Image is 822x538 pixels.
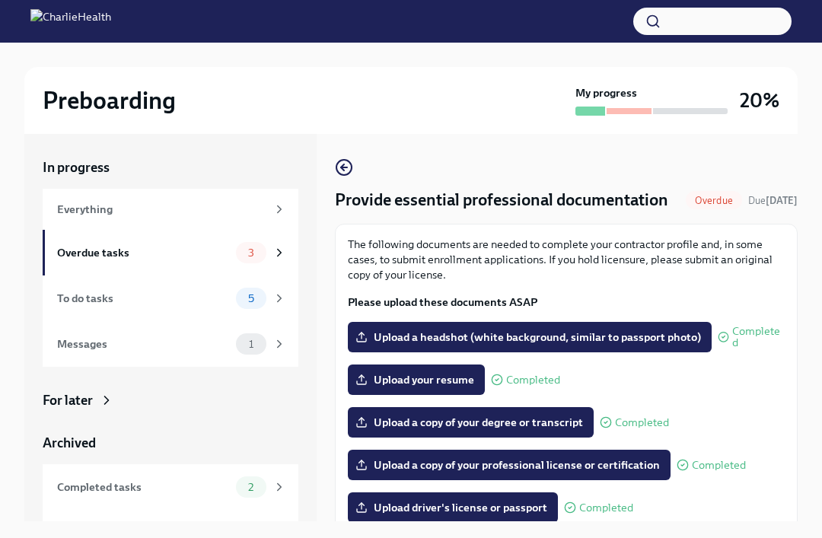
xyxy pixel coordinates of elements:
[358,329,701,345] span: Upload a headshot (white background, similar to passport photo)
[43,391,93,409] div: For later
[43,158,298,177] a: In progress
[692,460,746,471] span: Completed
[348,365,485,395] label: Upload your resume
[43,464,298,510] a: Completed tasks2
[348,237,785,282] p: The following documents are needed to complete your contractor profile and, in some cases, to sub...
[43,434,298,452] a: Archived
[335,189,668,212] h4: Provide essential professional documentation
[348,492,558,523] label: Upload driver's license or passport
[240,339,263,350] span: 1
[348,407,594,438] label: Upload a copy of your degree or transcript
[358,457,660,473] span: Upload a copy of your professional license or certification
[57,244,230,261] div: Overdue tasks
[239,247,263,259] span: 3
[766,195,798,206] strong: [DATE]
[506,374,560,386] span: Completed
[579,502,633,514] span: Completed
[239,293,263,304] span: 5
[57,201,266,218] div: Everything
[732,326,785,349] span: Completed
[358,372,474,387] span: Upload your resume
[43,85,176,116] h2: Preboarding
[57,290,230,307] div: To do tasks
[43,189,298,230] a: Everything
[358,415,583,430] span: Upload a copy of your degree or transcript
[43,321,298,367] a: Messages1
[740,87,779,114] h3: 20%
[43,230,298,275] a: Overdue tasks3
[358,500,547,515] span: Upload driver's license or passport
[43,391,298,409] a: For later
[43,275,298,321] a: To do tasks5
[748,193,798,208] span: September 3rd, 2025 08:00
[348,450,671,480] label: Upload a copy of your professional license or certification
[57,336,230,352] div: Messages
[748,195,798,206] span: Due
[575,85,637,100] strong: My progress
[686,195,742,206] span: Overdue
[57,479,230,495] div: Completed tasks
[348,322,712,352] label: Upload a headshot (white background, similar to passport photo)
[30,9,111,33] img: CharlieHealth
[239,482,263,493] span: 2
[615,417,669,428] span: Completed
[348,295,537,309] strong: Please upload these documents ASAP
